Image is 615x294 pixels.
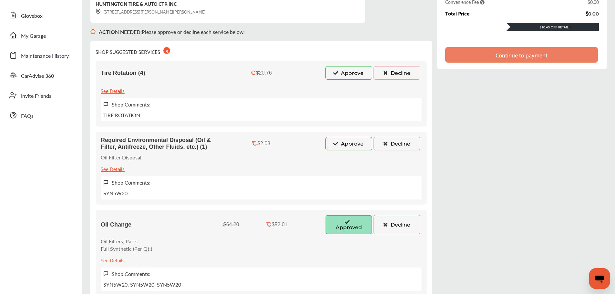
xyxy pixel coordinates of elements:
span: FAQs [21,112,34,120]
button: Approve [325,137,372,150]
div: $20.76 [256,70,272,76]
div: $64.20 [223,222,239,228]
span: CarAdvise 360 [21,72,54,80]
b: ACTION NEEDED : [99,28,142,35]
p: TIRE ROTATION [103,111,140,119]
img: svg+xml;base64,PHN2ZyB3aWR0aD0iMTYiIGhlaWdodD0iMTciIHZpZXdCb3g9IjAgMCAxNiAxNyIgZmlsbD0ibm9uZSIgeG... [90,23,96,41]
div: $2.03 [257,141,270,147]
span: Glovebox [21,12,43,20]
div: See Details [101,164,125,173]
span: Invite Friends [21,92,51,100]
a: FAQs [6,107,76,124]
p: Oil Filters, Parts [101,238,152,245]
img: svg+xml;base64,PHN2ZyB3aWR0aD0iMTYiIGhlaWdodD0iMTciIHZpZXdCb3g9IjAgMCAxNiAxNyIgZmlsbD0ibm9uZSIgeG... [96,9,101,14]
p: Please approve or decline each service below [99,28,244,35]
span: Tire Rotation (4) [101,70,145,76]
p: SYN5W20 [103,189,128,197]
button: Decline [374,215,420,234]
span: Oil Change [101,221,131,228]
p: Full Synthetic (Per Qt.) [101,245,152,252]
span: Maintenance History [21,52,69,60]
button: Decline [374,66,420,80]
div: $0.00 [586,10,599,16]
div: $52.01 [272,222,288,228]
span: Required Environmental Disposal (Oil & Filter, Antifreeze, Other Fluids, etc.) (1) [101,137,227,150]
a: Glovebox [6,7,76,24]
label: Shop Comments: [112,179,150,186]
img: svg+xml;base64,PHN2ZyB3aWR0aD0iMTYiIGhlaWdodD0iMTciIHZpZXdCb3g9IjAgMCAxNiAxNyIgZmlsbD0ibm9uZSIgeG... [103,271,108,277]
div: See Details [101,256,125,264]
div: $10.40 Off Retail! [507,25,599,29]
div: 3 [163,47,170,54]
button: Decline [374,137,420,150]
label: Shop Comments: [112,101,150,108]
a: Invite Friends [6,87,76,104]
button: Approve [325,66,372,80]
p: SYN5W20, SYN5W20, SYN5W20 [103,281,181,288]
div: Total Price [445,10,469,16]
div: [STREET_ADDRESS][PERSON_NAME][PERSON_NAME] [96,8,206,15]
iframe: Button to launch messaging window [589,268,610,289]
button: Approved [325,215,372,234]
div: SHOP SUGGESTED SERVICES [96,46,170,56]
a: Maintenance History [6,47,76,64]
span: My Garage [21,32,46,40]
div: Continue to payment [496,52,548,58]
a: CarAdvise 360 [6,67,76,84]
a: My Garage [6,27,76,44]
label: Shop Comments: [112,270,150,278]
div: See Details [101,86,125,95]
p: Oil Filter Disposal [101,154,141,161]
img: svg+xml;base64,PHN2ZyB3aWR0aD0iMTYiIGhlaWdodD0iMTciIHZpZXdCb3g9IjAgMCAxNiAxNyIgZmlsbD0ibm9uZSIgeG... [103,102,108,107]
img: svg+xml;base64,PHN2ZyB3aWR0aD0iMTYiIGhlaWdodD0iMTciIHZpZXdCb3g9IjAgMCAxNiAxNyIgZmlsbD0ibm9uZSIgeG... [103,180,108,185]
